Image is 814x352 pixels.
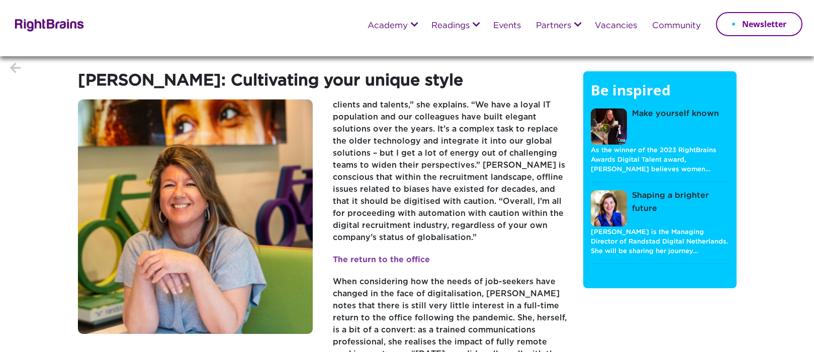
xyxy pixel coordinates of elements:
a: Partners [536,22,571,31]
a: Community [652,22,701,31]
p: [PERSON_NAME] is the Managing Director of Randstad Digital Netherlands. She will be sharing her j... [591,227,729,257]
strong: The return to the office [333,256,430,264]
a: Academy [368,22,408,31]
p: As the winner of the 2023 RightBrains Awards Digital Talent award, [PERSON_NAME] believes women… [591,145,729,175]
a: Events [493,22,521,31]
a: Make yourself known [591,107,719,145]
h1: [PERSON_NAME]: Cultivating your unique style [78,71,568,99]
h5: Be inspired [591,81,729,108]
a: Shaping a brighter future [591,189,729,227]
a: Readings [431,22,470,31]
a: Newsletter [716,12,802,36]
img: Rightbrains [12,17,84,32]
a: Vacancies [595,22,637,31]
